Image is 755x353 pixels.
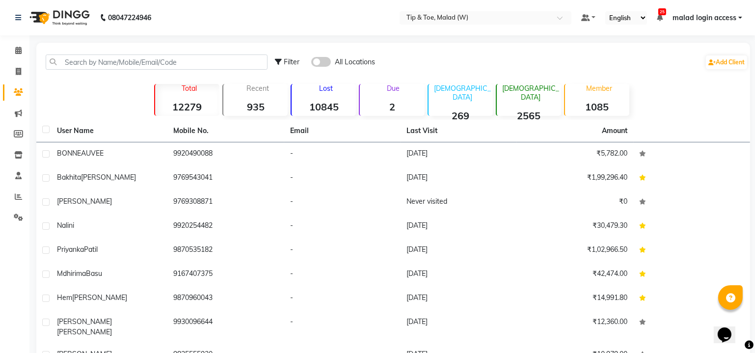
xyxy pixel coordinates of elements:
span: Hem [57,293,72,302]
strong: 12279 [155,101,219,113]
td: 9167407375 [167,263,284,287]
th: Email [284,120,401,142]
td: ₹14,991.80 [517,287,633,311]
td: [DATE] [401,311,517,343]
span: BONNEAUVEE [57,149,104,158]
span: Bakhita [57,173,81,182]
td: [DATE] [401,287,517,311]
td: - [284,311,401,343]
span: [PERSON_NAME] [72,293,127,302]
th: Mobile No. [167,120,284,142]
span: [PERSON_NAME] [81,173,136,182]
td: ₹42,474.00 [517,263,633,287]
td: ₹30,479.30 [517,215,633,239]
td: ₹12,360.00 [517,311,633,343]
img: logo [25,4,92,31]
strong: 935 [223,101,288,113]
span: Priyanka [57,245,84,254]
span: Patil [84,245,98,254]
span: 25 [658,8,666,15]
span: Nalini [57,221,74,230]
span: [PERSON_NAME] [57,317,112,326]
td: [DATE] [401,166,517,190]
p: Total [159,84,219,93]
p: Due [362,84,424,93]
p: [DEMOGRAPHIC_DATA] [501,84,561,102]
td: [DATE] [401,239,517,263]
th: Amount [596,120,634,142]
td: 9769543041 [167,166,284,190]
td: [DATE] [401,263,517,287]
p: Member [569,84,629,93]
td: 9870535182 [167,239,284,263]
iframe: chat widget [714,314,745,343]
td: [DATE] [401,215,517,239]
strong: 1085 [565,101,629,113]
td: ₹1,99,296.40 [517,166,633,190]
th: User Name [51,120,167,142]
span: All Locations [335,57,375,67]
th: Last Visit [401,120,517,142]
span: malad login access [673,13,736,23]
span: Mdhirima [57,269,86,278]
strong: 10845 [292,101,356,113]
input: Search by Name/Mobile/Email/Code [46,54,268,70]
td: 9769308871 [167,190,284,215]
strong: 2 [360,101,424,113]
strong: 269 [429,109,493,122]
td: - [284,215,401,239]
span: [PERSON_NAME] [57,327,112,336]
td: 9870960043 [167,287,284,311]
b: 08047224946 [108,4,151,31]
td: - [284,166,401,190]
p: Lost [296,84,356,93]
td: Never visited [401,190,517,215]
span: [PERSON_NAME] [57,197,112,206]
td: ₹1,02,966.50 [517,239,633,263]
span: Basu [86,269,102,278]
p: Recent [227,84,288,93]
a: Add Client [706,55,747,69]
td: ₹0 [517,190,633,215]
td: - [284,190,401,215]
td: - [284,142,401,166]
td: - [284,287,401,311]
td: 9920490088 [167,142,284,166]
td: ₹5,782.00 [517,142,633,166]
td: 9920254482 [167,215,284,239]
td: 9930096644 [167,311,284,343]
span: Filter [284,57,299,66]
td: - [284,263,401,287]
td: [DATE] [401,142,517,166]
td: - [284,239,401,263]
p: [DEMOGRAPHIC_DATA] [432,84,493,102]
a: 25 [657,13,663,22]
strong: 2565 [497,109,561,122]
